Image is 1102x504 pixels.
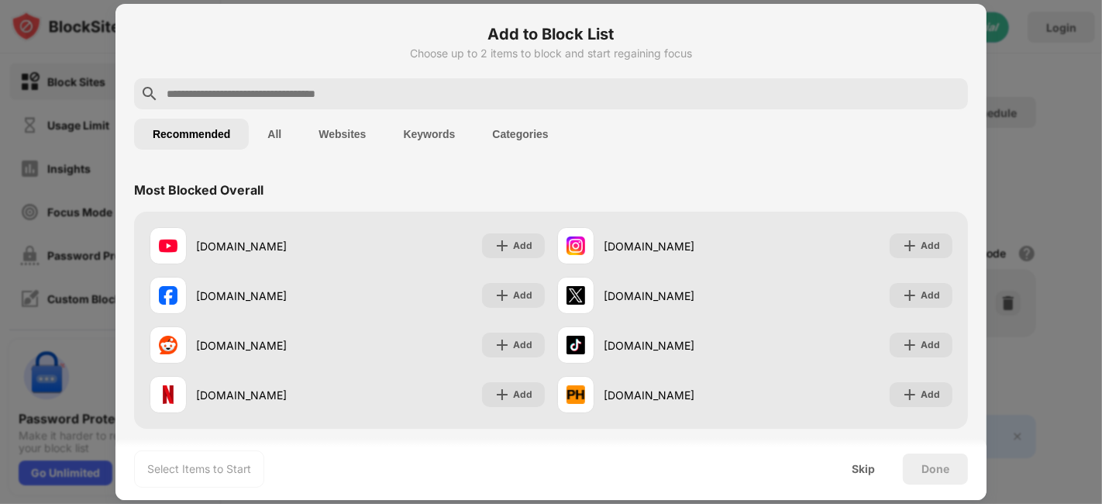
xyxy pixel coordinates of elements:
div: [DOMAIN_NAME] [604,387,755,403]
div: [DOMAIN_NAME] [196,288,347,304]
div: Add [921,288,940,303]
img: search.svg [140,85,159,103]
img: favicons [159,286,177,305]
div: [DOMAIN_NAME] [604,288,755,304]
button: Websites [300,119,384,150]
img: favicons [566,286,585,305]
img: favicons [566,336,585,354]
img: favicons [159,336,177,354]
div: Add [513,337,532,353]
img: favicons [566,236,585,255]
img: favicons [159,385,177,404]
div: [DOMAIN_NAME] [604,337,755,354]
div: Add [921,387,940,402]
img: favicons [566,385,585,404]
div: Most Blocked Overall [134,182,263,198]
div: Add [513,288,532,303]
button: Recommended [134,119,249,150]
div: Choose up to 2 items to block and start regaining focus [134,47,968,60]
div: Add [513,238,532,254]
button: Categories [474,119,566,150]
div: Add [921,337,940,353]
img: favicons [159,236,177,255]
h6: Add to Block List [134,22,968,46]
div: [DOMAIN_NAME] [196,238,347,254]
button: All [249,119,300,150]
div: Select Items to Start [147,461,251,477]
button: Keywords [384,119,474,150]
div: [DOMAIN_NAME] [196,337,347,354]
div: Skip [852,463,875,475]
div: Done [921,463,949,475]
div: [DOMAIN_NAME] [604,238,755,254]
div: [DOMAIN_NAME] [196,387,347,403]
div: Add [513,387,532,402]
div: Add [921,238,940,254]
